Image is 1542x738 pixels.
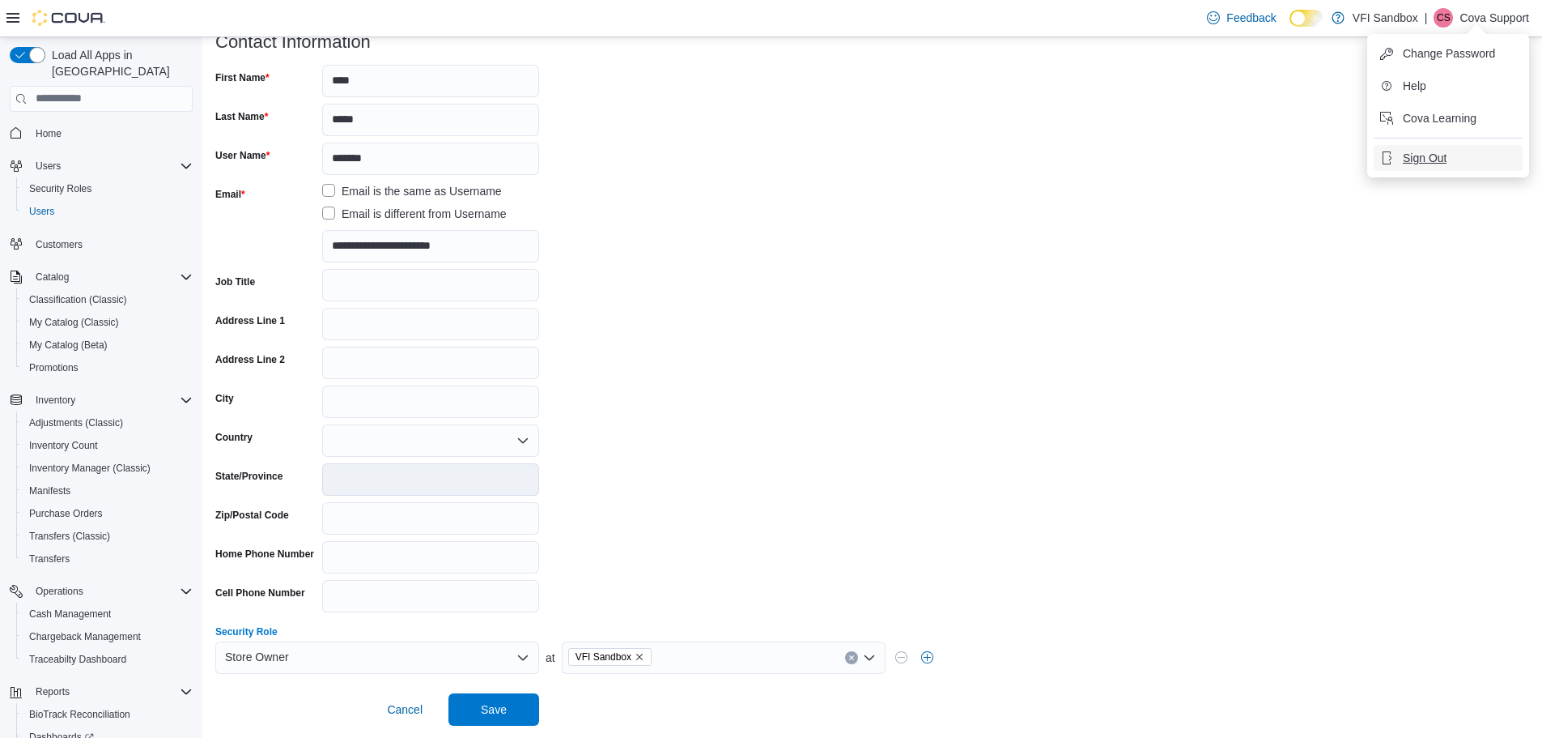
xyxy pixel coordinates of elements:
span: Users [29,156,193,176]
span: Users [36,160,61,173]
a: Purchase Orders [23,504,109,523]
button: Users [3,155,199,177]
span: Change Password [1403,45,1495,62]
button: Clear input [845,651,858,664]
span: Inventory Count [29,439,98,452]
span: Promotions [29,361,79,374]
a: Users [23,202,61,221]
button: Change Password [1374,41,1523,66]
span: Cancel [387,702,423,718]
span: Reports [36,685,70,698]
span: Transfers (Classic) [23,527,193,546]
label: Address Line 2 [215,353,285,366]
span: Classification (Classic) [23,290,193,309]
button: Cova Learning [1374,105,1523,131]
span: Traceabilty Dashboard [23,650,193,669]
span: Traceabilty Dashboard [29,653,126,666]
button: Catalog [29,267,75,287]
button: Inventory Count [16,434,199,457]
span: Transfers [29,552,70,565]
a: Feedback [1200,2,1282,34]
label: Last Name [215,110,268,123]
span: Operations [36,585,83,598]
a: Inventory Manager (Classic) [23,459,157,478]
button: Open list of options [516,651,529,664]
button: Manifests [16,480,199,502]
a: Manifests [23,481,77,501]
label: Email is the same as Username [322,181,502,201]
span: Chargeback Management [23,627,193,646]
button: Reports [29,682,76,702]
a: Transfers (Classic) [23,527,117,546]
span: Transfers [23,549,193,569]
span: Cova Learning [1403,110,1476,126]
label: Zip/Postal Code [215,509,289,522]
span: Users [29,205,54,218]
a: Security Roles [23,179,98,198]
button: Classification (Classic) [16,288,199,311]
span: Adjustments (Classic) [29,416,123,429]
button: My Catalog (Classic) [16,311,199,334]
div: Cova Support [1434,8,1453,28]
label: Address Line 1 [215,314,285,327]
button: My Catalog (Beta) [16,334,199,356]
button: Inventory [29,390,82,410]
span: Cash Management [23,604,193,624]
span: My Catalog (Classic) [29,316,119,329]
span: Purchase Orders [23,504,193,523]
button: Transfers (Classic) [16,525,199,548]
span: Purchase Orders [29,507,103,520]
button: Catalog [3,266,199,288]
button: Operations [3,580,199,603]
button: Inventory Manager (Classic) [16,457,199,480]
button: BioTrack Reconciliation [16,703,199,726]
span: My Catalog (Beta) [23,335,193,355]
label: Security Role [215,625,278,638]
span: Users [23,202,193,221]
span: Store Owner [225,647,289,667]
button: Home [3,122,199,145]
a: Transfers [23,549,76,569]
a: Adjustments (Classic) [23,413,130,433]
span: Catalog [29,267,193,287]
span: Home [29,123,193,143]
button: Remove VFI Sandbox from selection in this group [635,652,644,662]
a: Cash Management [23,604,117,624]
a: Home [29,124,68,143]
a: Chargeback Management [23,627,147,646]
button: Adjustments (Classic) [16,412,199,434]
label: State/Province [215,470,282,483]
button: Inventory [3,389,199,412]
span: Transfers (Classic) [29,530,110,543]
span: Reports [29,682,193,702]
span: BioTrack Reconciliation [29,708,130,721]
label: City [215,392,234,405]
span: My Catalog (Classic) [23,313,193,332]
span: Chargeback Management [29,630,141,643]
button: Users [29,156,67,176]
a: Inventory Count [23,436,104,455]
span: BioTrack Reconciliation [23,705,193,724]
span: Promotions [23,358,193,378]
label: Home Phone Number [215,548,314,561]
a: BioTrack Reconciliation [23,705,137,724]
label: Email [215,188,245,201]
p: | [1425,8,1428,28]
span: Customers [36,238,83,251]
button: Purchase Orders [16,502,199,525]
button: Customers [3,232,199,256]
button: Open list of options [863,651,876,664]
div: at [215,642,1529,674]
span: Inventory [29,390,193,410]
label: First Name [215,71,270,84]
span: CS [1437,8,1451,28]
span: Manifests [29,484,70,497]
span: Manifests [23,481,193,501]
span: Save [481,702,507,718]
span: Inventory [36,394,75,407]
label: Email is different from Username [322,204,507,224]
button: Save [448,693,539,726]
span: Inventory Manager (Classic) [23,459,193,478]
span: Help [1403,78,1426,94]
a: My Catalog (Beta) [23,335,114,355]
